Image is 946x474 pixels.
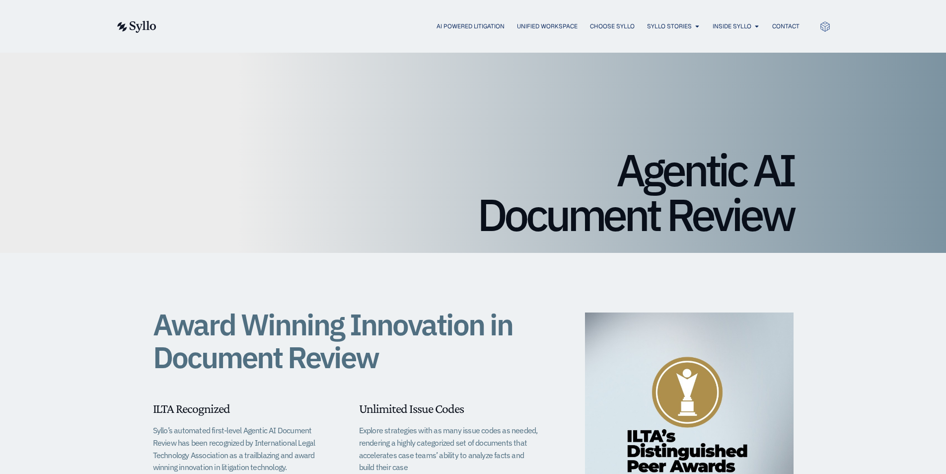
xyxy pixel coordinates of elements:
nav: Menu [176,22,800,31]
a: Inside Syllo [713,22,751,31]
p: Explore strategies with as many issue codes as needed, rendering a highly categorized set of docu... [359,424,540,474]
a: Unified Workspace [517,22,578,31]
span: Unlimited Issue Codes [359,401,464,416]
a: AI Powered Litigation [437,22,505,31]
p: Syllo’s automated first-level Agentic AI Document Review has been recognized by International Leg... [153,424,334,474]
span: ILTA Recognized [153,401,230,416]
h1: Agentic AI Document Review [153,148,794,237]
a: Contact [772,22,800,31]
img: syllo [116,21,156,33]
a: Choose Syllo [590,22,635,31]
div: Menu Toggle [176,22,800,31]
a: Syllo Stories [647,22,692,31]
h1: Award Winning Innovation in Document Review [153,308,540,374]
